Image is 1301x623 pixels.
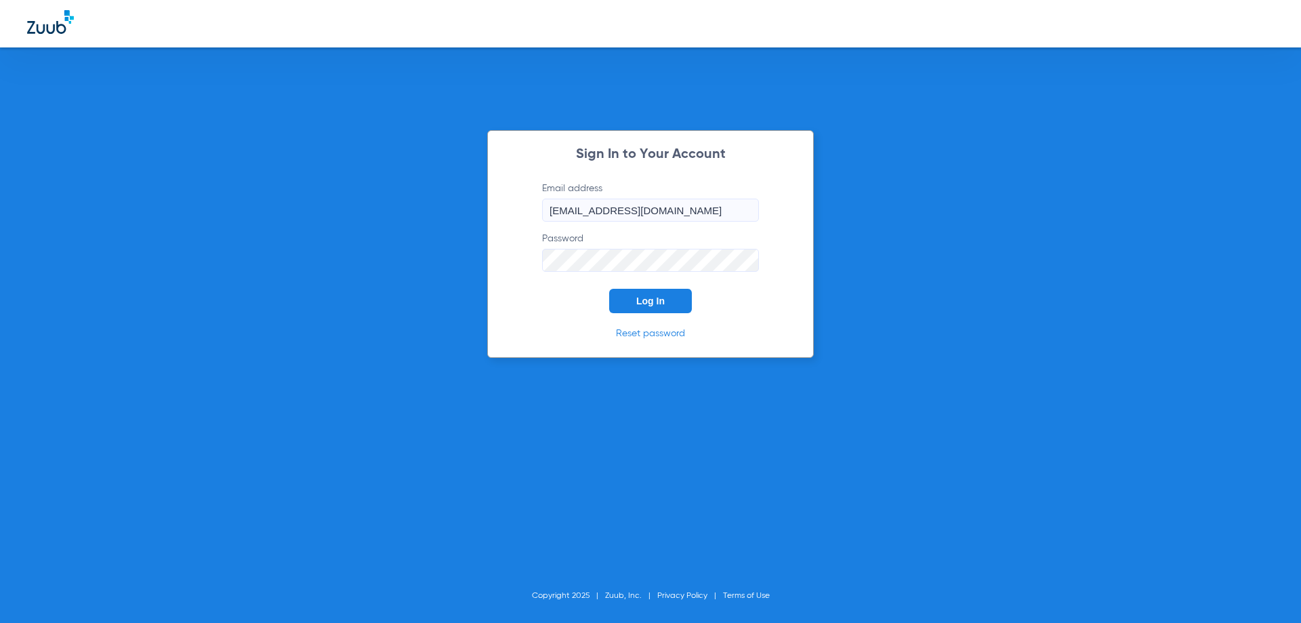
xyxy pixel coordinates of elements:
[1233,558,1301,623] iframe: Chat Widget
[522,148,779,161] h2: Sign In to Your Account
[542,199,759,222] input: Email address
[723,592,770,600] a: Terms of Use
[27,10,74,34] img: Zuub Logo
[657,592,707,600] a: Privacy Policy
[542,232,759,272] label: Password
[616,329,685,338] a: Reset password
[542,249,759,272] input: Password
[605,589,657,603] li: Zuub, Inc.
[609,289,692,313] button: Log In
[532,589,605,603] li: Copyright 2025
[542,182,759,222] label: Email address
[636,296,665,306] span: Log In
